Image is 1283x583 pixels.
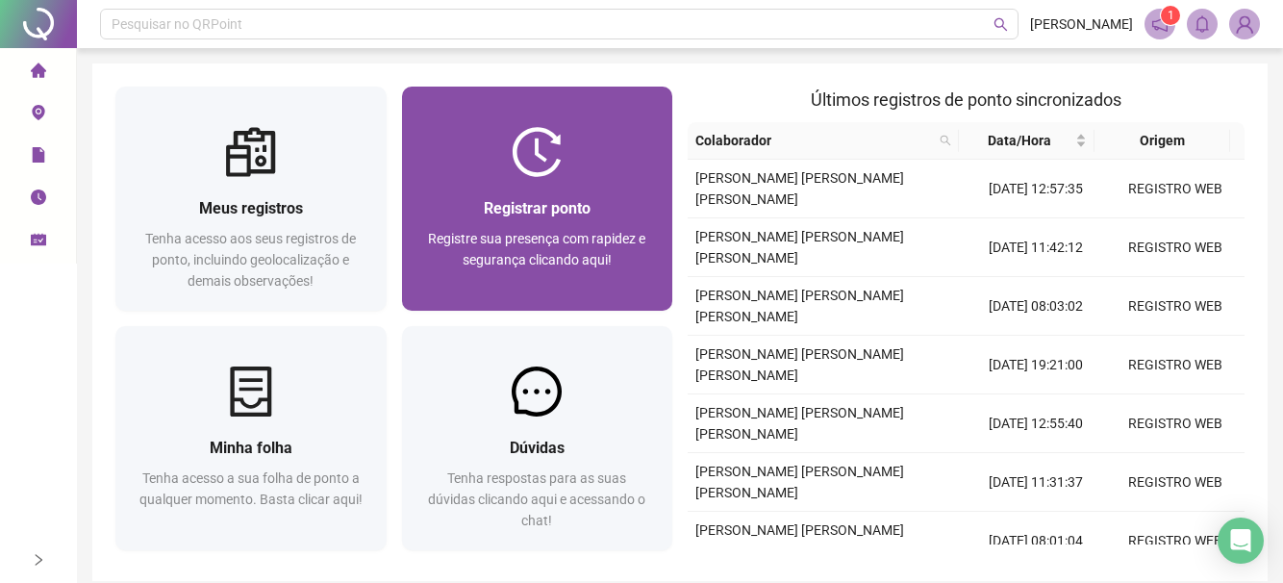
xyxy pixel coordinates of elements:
[695,288,904,324] span: [PERSON_NAME] [PERSON_NAME] [PERSON_NAME]
[967,277,1106,336] td: [DATE] 08:03:02
[31,96,46,135] span: environment
[1105,277,1245,336] td: REGISTRO WEB
[1194,15,1211,33] span: bell
[967,130,1071,151] span: Data/Hora
[695,522,904,559] span: [PERSON_NAME] [PERSON_NAME] [PERSON_NAME]
[31,181,46,219] span: clock-circle
[1105,160,1245,218] td: REGISTRO WEB
[31,54,46,92] span: home
[31,223,46,262] span: schedule
[967,336,1106,394] td: [DATE] 19:21:00
[994,17,1008,32] span: search
[32,553,45,567] span: right
[695,405,904,442] span: [PERSON_NAME] [PERSON_NAME] [PERSON_NAME]
[510,439,565,457] span: Dúvidas
[210,439,292,457] span: Minha folha
[959,122,1094,160] th: Data/Hora
[1151,15,1169,33] span: notification
[1105,453,1245,512] td: REGISTRO WEB
[1105,218,1245,277] td: REGISTRO WEB
[1230,10,1259,38] img: 90889
[967,453,1106,512] td: [DATE] 11:31:37
[695,464,904,500] span: [PERSON_NAME] [PERSON_NAME] [PERSON_NAME]
[1094,122,1230,160] th: Origem
[1105,336,1245,394] td: REGISTRO WEB
[1105,512,1245,570] td: REGISTRO WEB
[1030,13,1133,35] span: [PERSON_NAME]
[1218,518,1264,564] div: Open Intercom Messenger
[1168,9,1174,22] span: 1
[811,89,1121,110] span: Últimos registros de ponto sincronizados
[967,218,1106,277] td: [DATE] 11:42:12
[1161,6,1180,25] sup: 1
[940,135,951,146] span: search
[139,470,363,507] span: Tenha acesso a sua folha de ponto a qualquer momento. Basta clicar aqui!
[145,231,356,289] span: Tenha acesso aos seus registros de ponto, incluindo geolocalização e demais observações!
[115,326,387,550] a: Minha folhaTenha acesso a sua folha de ponto a qualquer momento. Basta clicar aqui!
[695,130,932,151] span: Colaborador
[695,346,904,383] span: [PERSON_NAME] [PERSON_NAME] [PERSON_NAME]
[31,139,46,177] span: file
[402,326,673,550] a: DúvidasTenha respostas para as suas dúvidas clicando aqui e acessando o chat!
[936,126,955,155] span: search
[199,199,303,217] span: Meus registros
[967,512,1106,570] td: [DATE] 08:01:04
[484,199,591,217] span: Registrar ponto
[695,229,904,266] span: [PERSON_NAME] [PERSON_NAME] [PERSON_NAME]
[428,231,645,267] span: Registre sua presença com rapidez e segurança clicando aqui!
[967,160,1106,218] td: [DATE] 12:57:35
[1105,394,1245,453] td: REGISTRO WEB
[115,87,387,311] a: Meus registrosTenha acesso aos seus registros de ponto, incluindo geolocalização e demais observa...
[402,87,673,311] a: Registrar pontoRegistre sua presença com rapidez e segurança clicando aqui!
[428,470,645,528] span: Tenha respostas para as suas dúvidas clicando aqui e acessando o chat!
[695,170,904,207] span: [PERSON_NAME] [PERSON_NAME] [PERSON_NAME]
[967,394,1106,453] td: [DATE] 12:55:40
